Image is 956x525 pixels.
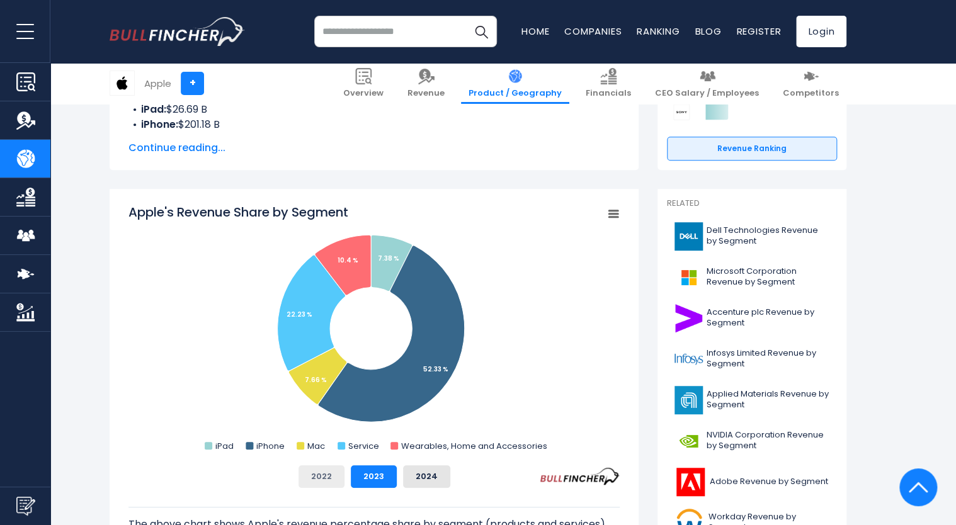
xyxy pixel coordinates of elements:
[181,72,204,95] a: +
[655,88,759,99] span: CEO Salary / Employees
[578,63,639,104] a: Financials
[521,25,549,38] a: Home
[667,137,837,161] a: Revenue Ranking
[128,140,620,155] span: Continue reading...
[647,63,766,104] a: CEO Salary / Employees
[307,440,325,452] text: Mac
[128,117,620,132] li: $201.18 B
[667,198,837,209] p: Related
[338,256,358,265] tspan: 10.4 %
[564,25,622,38] a: Companies
[707,348,829,370] span: Infosys Limited Revenue by Segment
[465,16,497,47] button: Search
[667,301,837,336] a: Accenture plc Revenue by Segment
[423,364,448,374] tspan: 52.33 %
[348,440,379,452] text: Service
[707,307,829,329] span: Accenture plc Revenue by Segment
[586,88,631,99] span: Financials
[667,260,837,295] a: Microsoft Corporation Revenue by Segment
[710,477,828,487] span: Adobe Revenue by Segment
[736,25,781,38] a: Register
[796,16,846,47] a: Login
[343,88,384,99] span: Overview
[305,375,327,385] tspan: 7.66 %
[469,88,562,99] span: Product / Geography
[707,430,829,451] span: NVIDIA Corporation Revenue by Segment
[775,63,846,104] a: Competitors
[215,440,234,452] text: iPad
[637,25,680,38] a: Ranking
[401,440,547,452] text: Wearables, Home and Accessories
[667,383,837,417] a: Applied Materials Revenue by Segment
[110,71,134,95] img: AAPL logo
[707,225,829,247] span: Dell Technologies Revenue by Segment
[128,203,348,221] tspan: Apple's Revenue Share by Segment
[674,345,703,373] img: INFY logo
[128,203,620,455] svg: Apple's Revenue Share by Segment
[299,465,344,488] button: 2022
[695,25,721,38] a: Blog
[673,104,690,120] img: Sony Group Corporation competitors logo
[674,222,703,251] img: DELL logo
[674,304,703,332] img: ACN logo
[144,76,171,91] div: Apple
[400,63,452,104] a: Revenue
[667,465,837,499] a: Adobe Revenue by Segment
[256,440,285,452] text: iPhone
[707,266,829,288] span: Microsoft Corporation Revenue by Segment
[461,63,569,104] a: Product / Geography
[667,424,837,458] a: NVIDIA Corporation Revenue by Segment
[141,102,166,116] b: iPad:
[707,389,829,410] span: Applied Materials Revenue by Segment
[110,17,245,46] a: Go to homepage
[403,465,450,488] button: 2024
[674,468,706,496] img: ADBE logo
[667,219,837,254] a: Dell Technologies Revenue by Segment
[351,465,397,488] button: 2023
[783,88,839,99] span: Competitors
[674,386,703,414] img: AMAT logo
[667,342,837,376] a: Infosys Limited Revenue by Segment
[407,88,445,99] span: Revenue
[128,102,620,117] li: $26.69 B
[378,254,399,263] tspan: 7.38 %
[110,17,245,46] img: bullfincher logo
[287,310,312,319] tspan: 22.23 %
[674,263,703,291] img: MSFT logo
[336,63,391,104] a: Overview
[674,427,703,455] img: NVDA logo
[141,117,178,132] b: iPhone:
